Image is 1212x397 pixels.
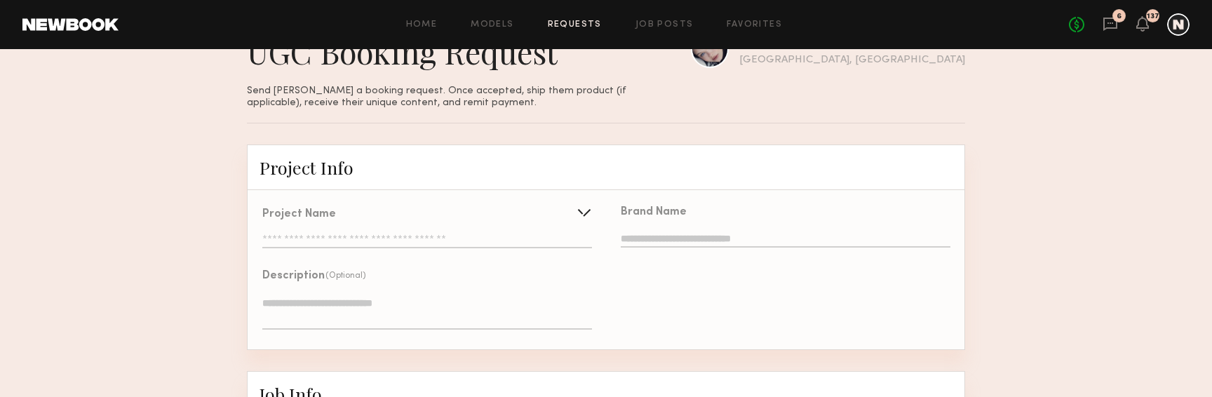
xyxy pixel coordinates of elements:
[691,30,729,68] img: Marina F Picture
[1147,13,1159,20] div: 137
[1103,16,1118,34] a: 6
[406,20,438,29] a: Home
[471,20,513,29] a: Models
[325,271,366,281] div: (Optional)
[247,30,635,72] h1: UGC Booking Request
[247,85,635,109] span: Send [PERSON_NAME] a booking request. Once accepted, ship them product (if applicable), receive t...
[635,20,694,29] a: Job Posts
[262,209,336,220] div: Project Name
[739,55,965,65] div: [GEOGRAPHIC_DATA], [GEOGRAPHIC_DATA]
[548,20,602,29] a: Requests
[621,207,687,218] div: Brand Name
[727,20,782,29] a: Favorites
[1117,13,1122,20] div: 6
[260,156,353,179] span: Project Info
[262,271,325,282] div: Description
